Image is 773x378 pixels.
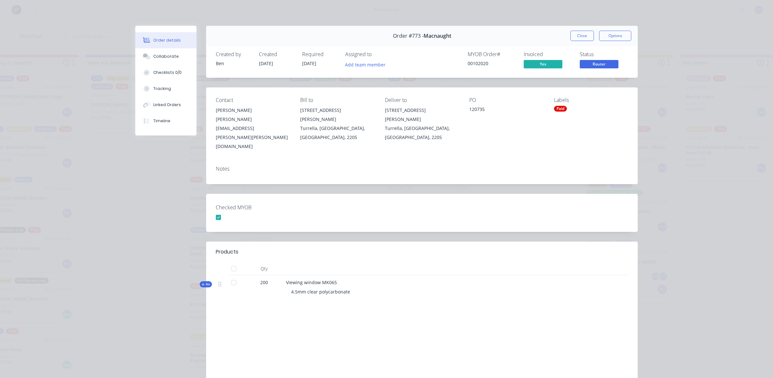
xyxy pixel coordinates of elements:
button: Linked Orders [135,97,196,113]
span: 200 [260,279,268,286]
button: Order details [135,32,196,48]
div: Tracking [153,86,171,92]
span: Order #773 - [393,33,424,39]
span: [DATE] [302,60,316,66]
button: Collaborate [135,48,196,65]
span: Router [580,60,618,68]
div: Kit [200,281,212,287]
div: Checklists 0/0 [153,70,182,75]
div: PO [469,97,543,103]
button: Router [580,60,618,70]
div: Deliver to [385,97,459,103]
div: Notes [216,166,628,172]
span: [DATE] [259,60,273,66]
div: Timeline [153,118,170,124]
div: Assigned to [345,51,410,57]
button: Add team member [345,60,389,69]
span: Macnaught [424,33,451,39]
span: 4.5mm clear polycarbonate [291,289,350,295]
div: 120735 [469,106,543,115]
span: Viewing window MK065 [286,279,337,285]
div: [STREET_ADDRESS][PERSON_NAME]Turrella, [GEOGRAPHIC_DATA], [GEOGRAPHIC_DATA], 2205 [300,106,374,142]
div: MYOB Order # [468,51,516,57]
span: Kit [202,282,210,287]
div: Contact [216,97,290,103]
div: Required [302,51,338,57]
div: [PERSON_NAME][PERSON_NAME][EMAIL_ADDRESS][PERSON_NAME][PERSON_NAME][DOMAIN_NAME] [216,106,290,151]
div: Turrella, [GEOGRAPHIC_DATA], [GEOGRAPHIC_DATA], 2205 [385,124,459,142]
button: Add team member [342,60,389,69]
div: Qty [245,262,283,275]
div: [STREET_ADDRESS][PERSON_NAME] [385,106,459,124]
div: Status [580,51,628,57]
div: [STREET_ADDRESS][PERSON_NAME]Turrella, [GEOGRAPHIC_DATA], [GEOGRAPHIC_DATA], 2205 [385,106,459,142]
button: Checklists 0/0 [135,65,196,81]
div: Invoiced [524,51,572,57]
div: Bill to [300,97,374,103]
div: [STREET_ADDRESS][PERSON_NAME] [300,106,374,124]
div: 00102020 [468,60,516,67]
span: Yes [524,60,562,68]
div: Labels [554,97,628,103]
div: Created by [216,51,251,57]
button: Options [599,31,631,41]
div: Ben [216,60,251,67]
div: Turrella, [GEOGRAPHIC_DATA], [GEOGRAPHIC_DATA], 2205 [300,124,374,142]
button: Tracking [135,81,196,97]
label: Checked MYOB [216,204,296,211]
div: Collaborate [153,54,179,59]
div: Paid [554,106,567,112]
button: Timeline [135,113,196,129]
div: [PERSON_NAME][EMAIL_ADDRESS][PERSON_NAME][PERSON_NAME][DOMAIN_NAME] [216,115,290,151]
div: Products [216,248,238,256]
div: Order details [153,37,181,43]
div: Created [259,51,294,57]
button: Close [570,31,594,41]
div: [PERSON_NAME] [216,106,290,115]
div: Linked Orders [153,102,181,108]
